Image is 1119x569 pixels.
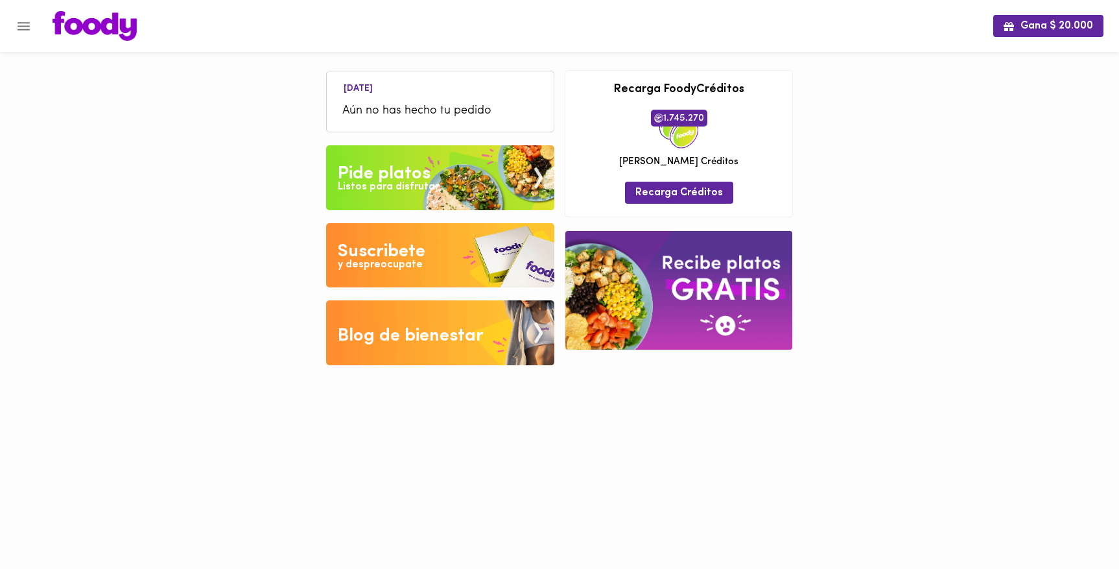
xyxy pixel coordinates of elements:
img: Disfruta bajar de peso [326,223,554,288]
div: y despreocupate [338,258,423,272]
div: Listos para disfrutar [338,180,439,195]
span: 1.745.270 [651,110,707,127]
div: Blog de bienestar [338,323,484,349]
span: Gana $ 20.000 [1004,20,1093,32]
h3: Recarga FoodyCréditos [575,84,783,97]
div: Pide platos [338,161,430,187]
span: Recarga Créditos [635,187,723,199]
li: [DATE] [333,81,383,93]
span: [PERSON_NAME] Créditos [619,155,738,169]
button: Recarga Créditos [625,182,733,203]
div: Suscribete [338,239,425,265]
img: referral-banner.png [565,231,792,350]
button: Gana $ 20.000 [993,15,1103,36]
img: Blog de bienestar [326,300,554,365]
img: credits-package.png [659,110,698,149]
iframe: Messagebird Livechat Widget [1044,494,1106,556]
button: Menu [8,10,40,42]
img: logo.png [53,11,137,41]
img: foody-creditos.png [654,114,663,123]
span: Aún no has hecho tu pedido [342,103,538,120]
img: Pide un Platos [326,145,554,210]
